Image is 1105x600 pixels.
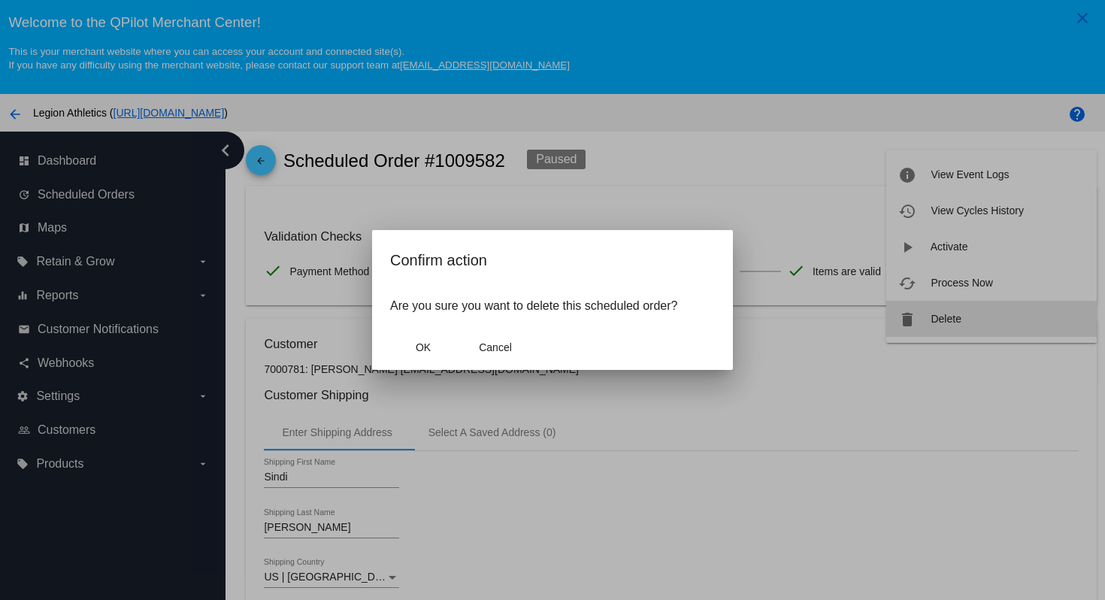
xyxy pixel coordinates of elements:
[479,341,512,353] span: Cancel
[390,334,456,361] button: Close dialog
[416,341,431,353] span: OK
[462,334,528,361] button: Close dialog
[390,248,715,272] h2: Confirm action
[390,299,715,313] p: Are you sure you want to delete this scheduled order?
